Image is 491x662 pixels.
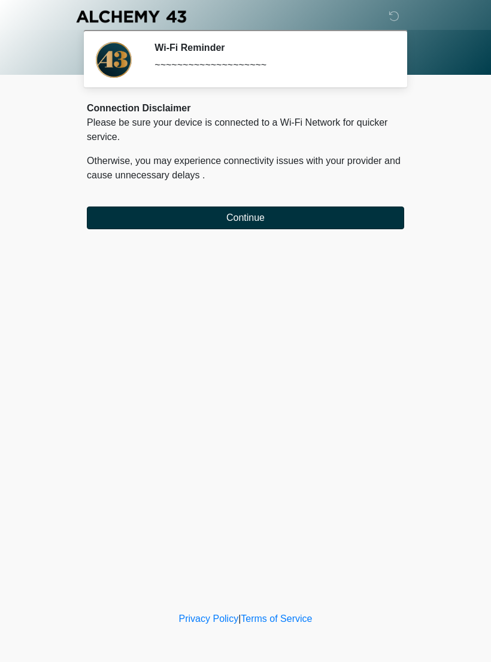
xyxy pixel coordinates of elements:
[87,101,404,116] div: Connection Disclaimer
[87,116,404,144] p: Please be sure your device is connected to a Wi-Fi Network for quicker service.
[87,207,404,229] button: Continue
[179,614,239,624] a: Privacy Policy
[154,58,386,72] div: ~~~~~~~~~~~~~~~~~~~~
[87,154,404,183] p: Otherwise, you may experience connectivity issues with your provider and cause unnecessary delays .
[238,614,241,624] a: |
[154,42,386,53] h2: Wi-Fi Reminder
[96,42,132,78] img: Agent Avatar
[241,614,312,624] a: Terms of Service
[75,9,187,24] img: Alchemy 43 Logo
